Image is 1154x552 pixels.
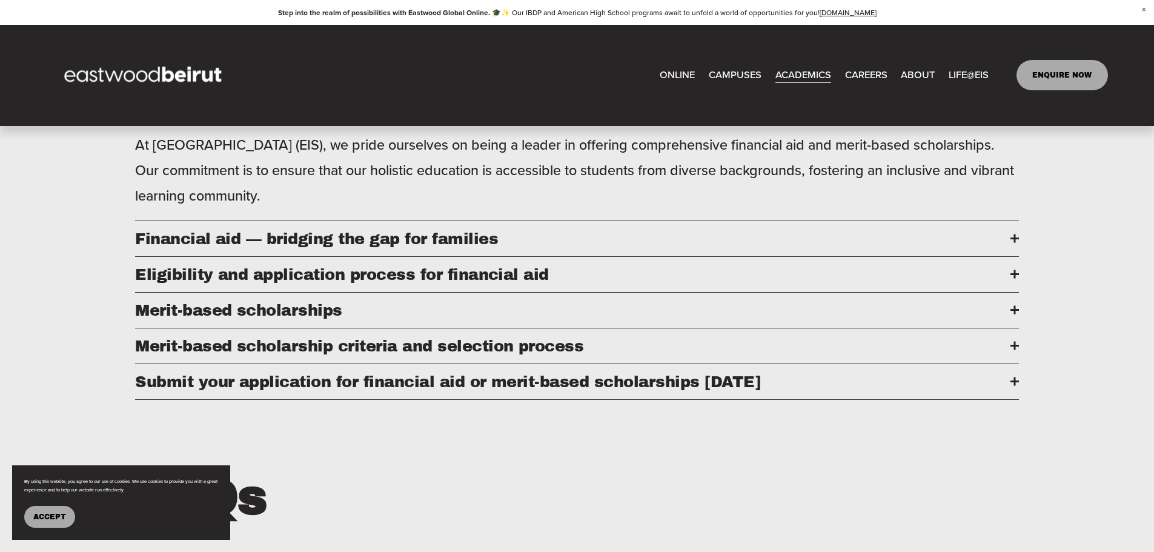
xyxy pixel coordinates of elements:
[709,65,761,85] a: folder dropdown
[135,132,1019,209] p: At [GEOGRAPHIC_DATA] (EIS), we pride ourselves on being a leader in offering comprehensive financ...
[949,66,989,84] span: LIFE@EIS
[775,65,831,85] a: folder dropdown
[845,65,887,85] a: CAREERS
[135,338,1010,354] span: ​​Merit-based scholarship criteria and selection process
[135,471,267,524] strong: FAQs
[46,44,244,106] img: EastwoodIS Global Site
[135,328,1019,364] button: ​​Merit-based scholarship criteria and selection process
[135,373,1010,390] span: Submit your application for financial aid or merit-based scholarships [DATE]
[709,66,761,84] span: CAMPUSES
[135,293,1019,328] button: Merit-based scholarships
[135,221,1019,256] button: Financial aid — bridging the gap for families
[135,302,1010,319] span: Merit-based scholarships
[135,266,1010,283] span: Eligibility and application process for financial aid
[775,66,831,84] span: ACADEMICS
[135,230,1010,247] span: Financial aid — bridging the gap for families
[949,65,989,85] a: folder dropdown
[901,65,935,85] a: folder dropdown
[1016,60,1108,90] a: ENQUIRE NOW
[24,477,218,494] p: By using this website, you agree to our use of cookies. We use cookies to provide you with a grea...
[660,65,695,85] a: ONLINE
[820,7,877,18] a: [DOMAIN_NAME]
[24,506,75,528] button: Accept
[33,513,66,521] span: Accept
[135,364,1019,399] button: Submit your application for financial aid or merit-based scholarships [DATE]
[901,66,935,84] span: ABOUT
[135,257,1019,292] button: Eligibility and application process for financial aid
[12,465,230,540] section: Cookie banner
